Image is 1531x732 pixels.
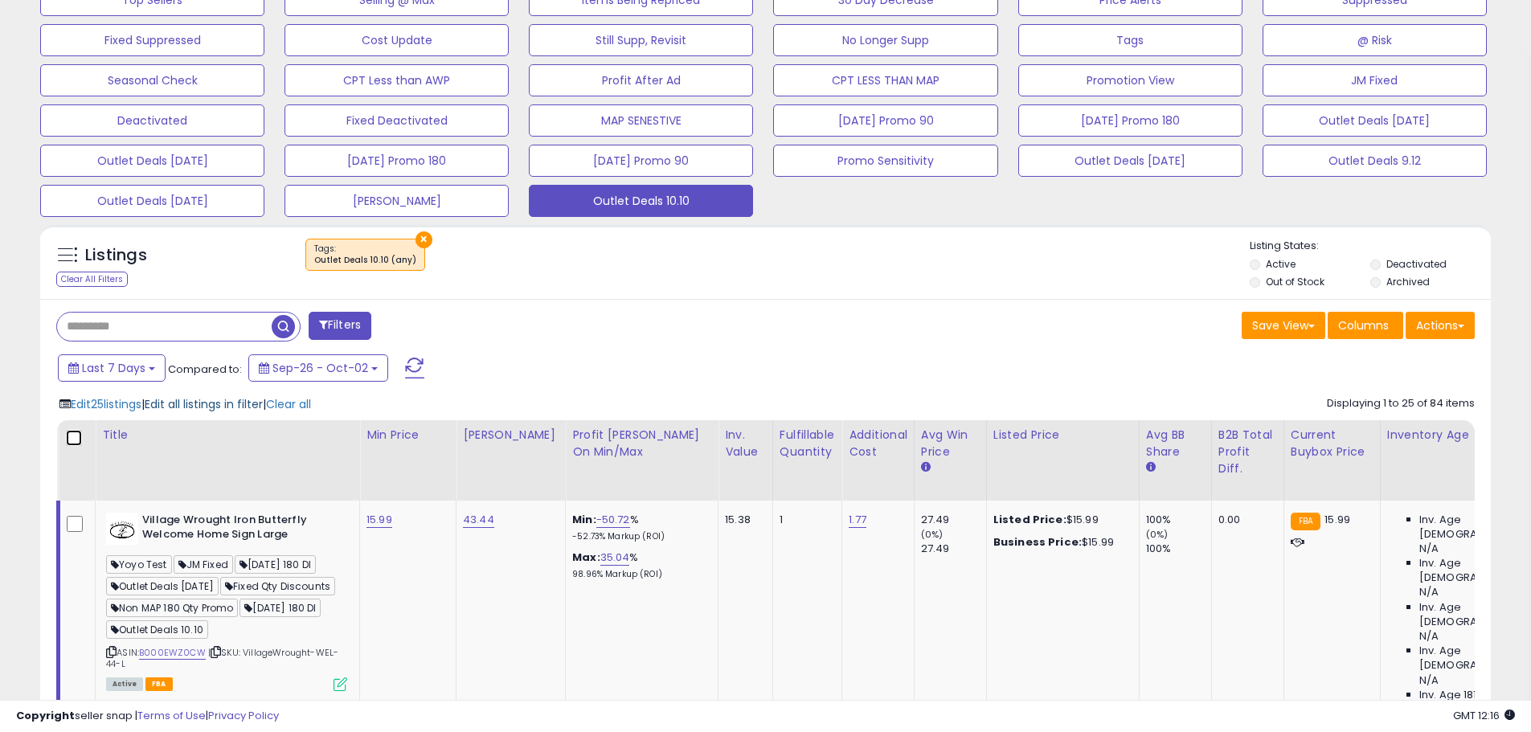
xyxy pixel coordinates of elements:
div: Current Buybox Price [1291,427,1373,460]
button: Save View [1242,312,1325,339]
a: -50.72 [596,512,630,528]
button: [PERSON_NAME] [285,185,509,217]
span: N/A [1419,673,1439,688]
span: FBA [145,677,173,691]
span: N/A [1419,542,1439,556]
div: Inv. value [725,427,766,460]
label: Archived [1386,275,1430,288]
span: [DATE] 180 DI [239,599,321,617]
div: Avg BB Share [1146,427,1205,460]
div: 15.38 [725,513,760,527]
button: Last 7 Days [58,354,166,382]
div: 1 [780,513,829,527]
button: [DATE] Promo 180 [1018,104,1242,137]
div: Fulfillable Quantity [780,427,835,460]
button: JM Fixed [1263,64,1487,96]
button: Outlet Deals [DATE] [1263,104,1487,137]
h5: Listings [85,244,147,267]
button: MAP SENESTIVE [529,104,753,137]
div: Displaying 1 to 25 of 84 items [1327,396,1475,411]
b: Min: [572,512,596,527]
span: Fixed Qty Discounts [220,577,335,595]
button: Deactivated [40,104,264,137]
button: Actions [1406,312,1475,339]
div: 0.00 [1218,513,1271,527]
button: Fixed Deactivated [285,104,509,137]
div: seller snap | | [16,709,279,724]
strong: Copyright [16,708,75,723]
div: Title [102,427,353,444]
button: [DATE] Promo 90 [773,104,997,137]
button: Seasonal Check [40,64,264,96]
div: B2B Total Profit Diff. [1218,427,1277,477]
label: Deactivated [1386,257,1447,271]
span: Columns [1338,317,1389,333]
div: % [572,550,706,580]
div: 100% [1146,542,1211,556]
small: (0%) [1146,528,1169,541]
span: Clear all [266,396,311,412]
p: 98.96% Markup (ROI) [572,569,706,580]
button: Sep-26 - Oct-02 [248,354,388,382]
b: Business Price: [993,534,1082,550]
small: Avg BB Share. [1146,460,1156,475]
button: Still Supp, Revisit [529,24,753,56]
div: Listed Price [993,427,1132,444]
button: Promo Sensitivity [773,145,997,177]
div: 27.49 [921,513,986,527]
span: Edit 25 listings [71,396,141,412]
span: N/A [1419,629,1439,644]
a: Terms of Use [137,708,206,723]
div: Outlet Deals 10.10 (any) [314,255,416,266]
div: $15.99 [993,513,1127,527]
button: [DATE] Promo 180 [285,145,509,177]
span: N/A [1419,585,1439,599]
div: $15.99 [993,535,1127,550]
button: Outlet Deals 9.12 [1263,145,1487,177]
button: Outlet Deals 10.10 [529,185,753,217]
span: Non MAP 180 Qty Promo [106,599,238,617]
button: Outlet Deals [DATE] [40,145,264,177]
span: Compared to: [168,362,242,377]
a: Privacy Policy [208,708,279,723]
div: Additional Cost [849,427,907,460]
p: -52.73% Markup (ROI) [572,531,706,542]
button: Tags [1018,24,1242,56]
button: CPT Less than AWP [285,64,509,96]
span: Last 7 Days [82,360,145,376]
div: % [572,513,706,542]
span: | SKU: VillageWrought-WEL-44-L [106,646,338,670]
button: Outlet Deals [DATE] [40,185,264,217]
button: No Longer Supp [773,24,997,56]
button: Profit After Ad [529,64,753,96]
p: Listing States: [1250,239,1491,254]
span: Sep-26 - Oct-02 [272,360,368,376]
button: Outlet Deals [DATE] [1018,145,1242,177]
b: Max: [572,550,600,565]
small: (0%) [921,528,944,541]
span: 15.99 [1324,512,1350,527]
b: Village Wrought Iron Butterfly Welcome Home Sign Large [142,513,338,546]
a: B000EWZ0CW [139,646,206,660]
a: 43.44 [463,512,494,528]
span: Yoyo Test [106,555,172,574]
div: Avg Win Price [921,427,980,460]
button: Filters [309,312,371,340]
button: @ Risk [1263,24,1487,56]
span: 2025-10-10 12:16 GMT [1453,708,1515,723]
span: JM Fixed [174,555,233,574]
div: [PERSON_NAME] [463,427,559,444]
label: Active [1266,257,1296,271]
div: Min Price [366,427,449,444]
button: [DATE] Promo 90 [529,145,753,177]
div: Clear All Filters [56,272,128,287]
img: 31xLvRVLDuL._SL40_.jpg [106,513,138,545]
button: CPT LESS THAN MAP [773,64,997,96]
div: | | [59,396,311,412]
label: Out of Stock [1266,275,1324,288]
span: Edit all listings in filter [145,396,263,412]
span: Tags : [314,243,416,267]
b: Listed Price: [993,512,1066,527]
button: × [415,231,432,248]
a: 35.04 [600,550,630,566]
